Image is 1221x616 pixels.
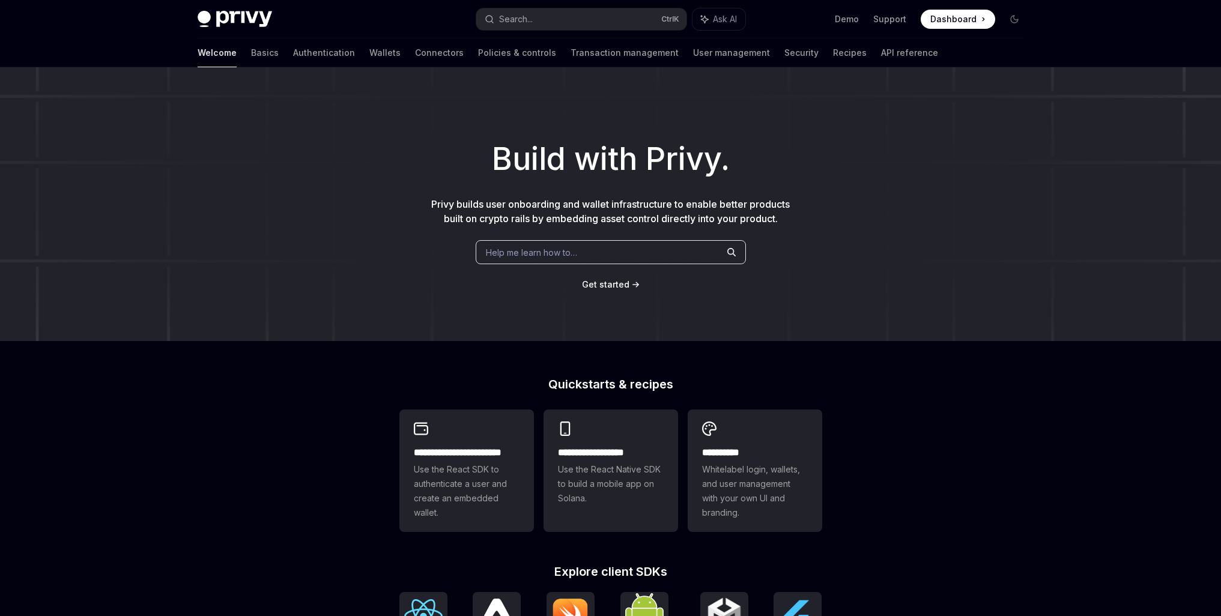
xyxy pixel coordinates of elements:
[693,38,770,67] a: User management
[702,462,808,520] span: Whitelabel login, wallets, and user management with your own UI and branding.
[499,12,533,26] div: Search...
[399,378,822,390] h2: Quickstarts & recipes
[251,38,279,67] a: Basics
[688,409,822,532] a: **** *****Whitelabel login, wallets, and user management with your own UI and branding.
[369,38,401,67] a: Wallets
[558,462,664,506] span: Use the React Native SDK to build a mobile app on Solana.
[833,38,867,67] a: Recipes
[784,38,819,67] a: Security
[476,8,686,30] button: Search...CtrlK
[582,279,629,289] span: Get started
[661,14,679,24] span: Ctrl K
[835,13,859,25] a: Demo
[881,38,938,67] a: API reference
[293,38,355,67] a: Authentication
[415,38,464,67] a: Connectors
[873,13,906,25] a: Support
[486,246,577,259] span: Help me learn how to…
[19,136,1202,183] h1: Build with Privy.
[544,409,678,532] a: **** **** **** ***Use the React Native SDK to build a mobile app on Solana.
[478,38,556,67] a: Policies & controls
[198,11,272,28] img: dark logo
[399,566,822,578] h2: Explore client SDKs
[431,198,790,225] span: Privy builds user onboarding and wallet infrastructure to enable better products built on crypto ...
[571,38,679,67] a: Transaction management
[1005,10,1024,29] button: Toggle dark mode
[414,462,520,520] span: Use the React SDK to authenticate a user and create an embedded wallet.
[930,13,977,25] span: Dashboard
[713,13,737,25] span: Ask AI
[198,38,237,67] a: Welcome
[921,10,995,29] a: Dashboard
[582,279,629,291] a: Get started
[692,8,745,30] button: Ask AI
